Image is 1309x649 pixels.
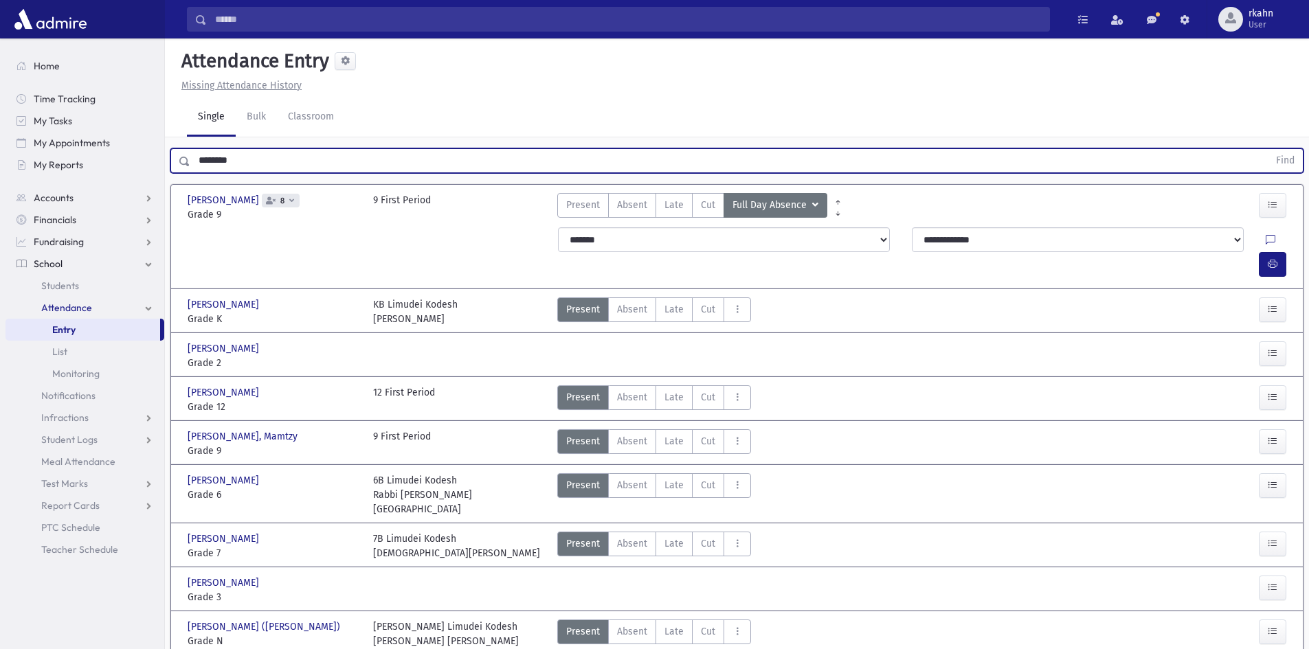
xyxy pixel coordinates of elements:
[188,297,262,312] span: [PERSON_NAME]
[5,132,164,154] a: My Appointments
[188,193,262,207] span: [PERSON_NAME]
[34,258,63,270] span: School
[5,154,164,176] a: My Reports
[664,390,684,405] span: Late
[5,297,164,319] a: Attendance
[181,80,302,91] u: Missing Attendance History
[188,473,262,488] span: [PERSON_NAME]
[373,193,431,222] div: 9 First Period
[5,472,164,494] a: Test Marks
[5,88,164,110] a: Time Tracking
[566,536,600,551] span: Present
[188,312,359,326] span: Grade K
[278,196,287,205] span: 8
[34,93,96,105] span: Time Tracking
[557,619,751,648] div: AttTypes
[5,275,164,297] a: Students
[373,473,545,516] div: 6B Limudei Kodesh Rabbi [PERSON_NAME][GEOGRAPHIC_DATA]
[176,80,302,91] a: Missing Attendance History
[188,532,262,546] span: [PERSON_NAME]
[557,429,751,458] div: AttTypes
[664,624,684,639] span: Late
[617,434,647,448] span: Absent
[34,159,83,171] span: My Reports
[188,429,300,444] span: [PERSON_NAME], Mamtzy
[5,253,164,275] a: School
[373,429,431,458] div: 9 First Period
[557,532,751,560] div: AttTypes
[664,536,684,551] span: Late
[5,231,164,253] a: Fundraising
[41,477,88,490] span: Test Marks
[566,302,600,317] span: Present
[41,301,92,314] span: Attendance
[188,634,359,648] span: Grade N
[701,478,715,492] span: Cut
[277,98,345,137] a: Classroom
[566,434,600,448] span: Present
[557,385,751,414] div: AttTypes
[617,624,647,639] span: Absent
[664,198,684,212] span: Late
[41,543,118,556] span: Teacher Schedule
[701,198,715,212] span: Cut
[188,590,359,604] span: Grade 3
[5,209,164,231] a: Financials
[34,214,76,226] span: Financials
[557,473,751,516] div: AttTypes
[701,536,715,551] span: Cut
[373,385,435,414] div: 12 First Period
[5,319,160,341] a: Entry
[373,297,458,326] div: KB Limudei Kodesh [PERSON_NAME]
[5,385,164,407] a: Notifications
[617,478,647,492] span: Absent
[41,389,96,402] span: Notifications
[557,193,827,222] div: AttTypes
[236,98,277,137] a: Bulk
[188,488,359,502] span: Grade 6
[5,55,164,77] a: Home
[566,478,600,492] span: Present
[34,60,60,72] span: Home
[34,115,72,127] span: My Tasks
[5,451,164,472] a: Meal Attendance
[373,532,540,560] div: 7B Limudei Kodesh [DEMOGRAPHIC_DATA][PERSON_NAME]
[41,499,100,512] span: Report Cards
[41,455,115,468] span: Meal Attendance
[188,356,359,370] span: Grade 2
[1249,8,1273,19] span: rkahn
[41,411,89,424] span: Infractions
[617,536,647,551] span: Absent
[188,546,359,560] span: Grade 7
[701,434,715,448] span: Cut
[207,7,1049,32] input: Search
[566,624,600,639] span: Present
[664,478,684,492] span: Late
[1249,19,1273,30] span: User
[617,302,647,317] span: Absent
[1268,149,1303,172] button: Find
[188,619,343,634] span: [PERSON_NAME] ([PERSON_NAME])
[701,390,715,405] span: Cut
[41,433,98,446] span: Student Logs
[34,192,74,204] span: Accounts
[34,137,110,149] span: My Appointments
[188,576,262,590] span: [PERSON_NAME]
[557,297,751,326] div: AttTypes
[188,341,262,356] span: [PERSON_NAME]
[724,193,827,218] button: Full Day Absence
[41,521,100,534] span: PTC Schedule
[187,98,236,137] a: Single
[5,429,164,451] a: Student Logs
[664,302,684,317] span: Late
[617,198,647,212] span: Absent
[5,341,164,363] a: List
[188,400,359,414] span: Grade 12
[5,407,164,429] a: Infractions
[34,236,84,248] span: Fundraising
[566,390,600,405] span: Present
[373,619,519,648] div: [PERSON_NAME] Limudei Kodesh [PERSON_NAME] [PERSON_NAME]
[188,444,359,458] span: Grade 9
[41,280,79,292] span: Students
[5,494,164,516] a: Report Cards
